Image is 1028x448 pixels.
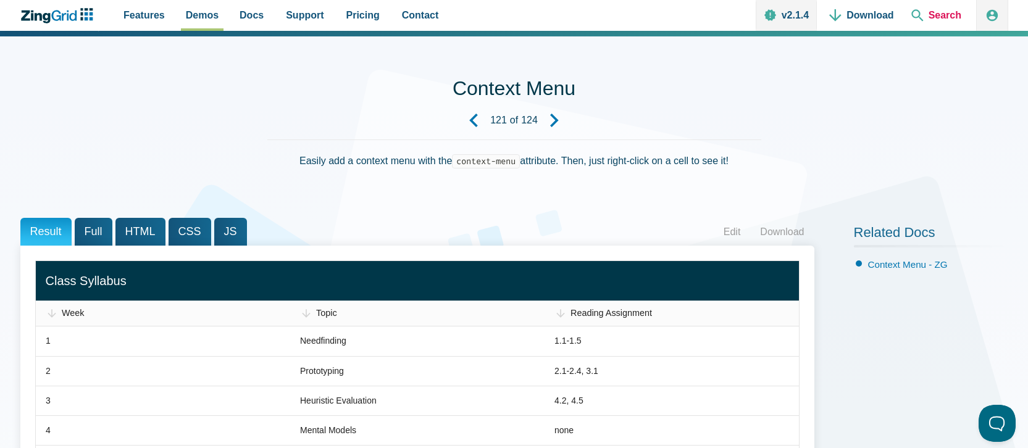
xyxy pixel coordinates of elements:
span: Pricing [346,7,380,23]
a: Previous Demo [457,104,490,137]
a: Context Menu - ZG [868,259,948,270]
a: Next Demo [538,104,571,137]
div: Easily add a context menu with the attribute. Then, just right-click on a cell to see it! [267,139,761,198]
span: JS [214,218,247,246]
span: Week [62,308,85,318]
a: Edit [714,223,751,241]
strong: 121 [490,115,507,125]
span: Back [121,15,182,31]
span: HTML [115,218,165,246]
span: Topic [316,308,337,318]
iframe: Toggle Customer Support [979,405,1016,442]
span: Contact [402,7,439,23]
div: Class Syllabus [46,270,789,291]
h1: Context Menu [453,76,575,104]
a: Backto Demos [98,14,182,31]
div: Mental Models [300,423,356,438]
span: Support [286,7,324,23]
a: ZingChart Logo. Click to return to the homepage [20,8,99,23]
div: 2 [46,364,51,379]
div: 2.1-2.4, 3.1 [554,364,598,379]
div: Needfinding [300,334,346,349]
code: context-menu [452,154,520,168]
span: Full [75,218,112,246]
span: Features [123,7,165,23]
div: 4.2, 4.5 [554,394,583,409]
span: of [510,115,518,125]
div: 4 [46,423,51,438]
span: Reading Assignment [570,308,652,318]
div: none [554,423,574,438]
div: 3 [46,394,51,409]
span: Result [20,218,72,246]
h2: Related Docs [854,224,1008,247]
div: Prototyping [300,364,344,379]
strong: 124 [521,115,538,125]
span: CSS [169,218,211,246]
div: Heuristic Evaluation [300,394,377,409]
div: 1.1-1.5 [554,334,582,349]
span: Demos [186,7,219,23]
span: Docs [240,7,264,23]
a: Download [750,223,814,241]
div: 1 [46,334,51,349]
